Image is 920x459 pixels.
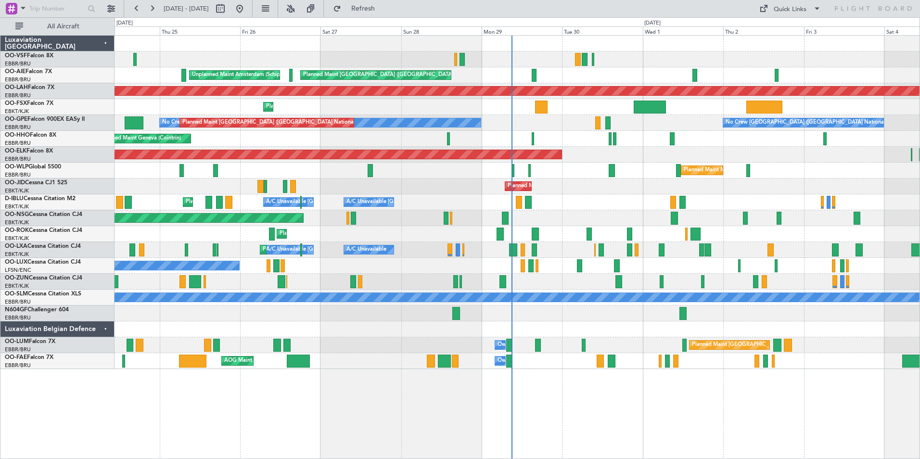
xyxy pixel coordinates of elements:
div: Sun 28 [401,26,482,35]
div: Planned Maint Kortrijk-[GEOGRAPHIC_DATA] [280,227,392,241]
a: EBKT/KJK [5,251,29,258]
div: Planned Maint [GEOGRAPHIC_DATA] ([GEOGRAPHIC_DATA] National) [692,338,866,352]
a: EBKT/KJK [5,203,29,210]
div: Planned Maint Kortrijk-[GEOGRAPHIC_DATA] [508,179,620,193]
span: OO-GPE [5,116,27,122]
span: OO-AIE [5,69,26,75]
a: EBKT/KJK [5,235,29,242]
div: Tue 30 [562,26,642,35]
div: Owner Melsbroek Air Base [498,338,563,352]
a: EBBR/BRU [5,314,31,321]
span: OO-JID [5,180,25,186]
div: Fri 26 [240,26,320,35]
a: LFSN/ENC [5,267,31,274]
span: OO-WLP [5,164,28,170]
a: EBBR/BRU [5,124,31,131]
div: Fri 3 [804,26,884,35]
div: A/C Unavailable [GEOGRAPHIC_DATA] ([GEOGRAPHIC_DATA] National) [266,195,445,209]
span: OO-ROK [5,228,29,233]
a: EBKT/KJK [5,282,29,290]
span: OO-LUM [5,339,29,344]
a: OO-LXACessna Citation CJ4 [5,243,81,249]
span: OO-ELK [5,148,26,154]
a: OO-LAHFalcon 7X [5,85,54,90]
div: Planned Maint Geneva (Cointrin) [102,131,181,146]
div: Unplanned Maint Amsterdam (Schiphol) [192,68,289,82]
div: A/C Unavailable [346,242,386,257]
a: OO-NSGCessna Citation CJ4 [5,212,82,217]
a: OO-ELKFalcon 8X [5,148,53,154]
a: OO-VSFFalcon 8X [5,53,53,59]
span: OO-FAE [5,355,27,360]
a: OO-HHOFalcon 8X [5,132,56,138]
div: AOG Maint [US_STATE] ([GEOGRAPHIC_DATA]) [224,354,341,368]
a: OO-LUMFalcon 7X [5,339,55,344]
a: N604GFChallenger 604 [5,307,69,313]
a: OO-ZUNCessna Citation CJ4 [5,275,82,281]
a: EBBR/BRU [5,346,31,353]
a: EBBR/BRU [5,298,31,306]
div: Owner Melsbroek Air Base [498,354,563,368]
span: OO-FSX [5,101,27,106]
a: D-IBLUCessna Citation M2 [5,196,76,202]
button: All Aircraft [11,19,104,34]
a: EBBR/BRU [5,92,31,99]
a: OO-LUXCessna Citation CJ4 [5,259,81,265]
div: Planned Maint [GEOGRAPHIC_DATA] ([GEOGRAPHIC_DATA] National) [182,115,357,130]
span: OO-SLM [5,291,28,297]
span: OO-NSG [5,212,29,217]
div: Mon 29 [482,26,562,35]
button: Refresh [329,1,386,16]
div: Planned Maint Milan (Linate) [684,163,753,178]
a: EBBR/BRU [5,60,31,67]
a: OO-GPEFalcon 900EX EASy II [5,116,85,122]
span: Refresh [343,5,383,12]
div: Planned Maint Kortrijk-[GEOGRAPHIC_DATA] [266,100,378,114]
a: EBKT/KJK [5,219,29,226]
div: Quick Links [774,5,806,14]
div: Planned Maint [GEOGRAPHIC_DATA] ([GEOGRAPHIC_DATA]) [303,68,455,82]
a: EBKT/KJK [5,108,29,115]
div: No Crew [GEOGRAPHIC_DATA] ([GEOGRAPHIC_DATA] National) [162,115,323,130]
a: OO-FSXFalcon 7X [5,101,53,106]
a: OO-FAEFalcon 7X [5,355,53,360]
span: [DATE] - [DATE] [164,4,209,13]
span: OO-LAH [5,85,28,90]
div: Thu 25 [160,26,240,35]
div: Wed 1 [643,26,723,35]
a: EBBR/BRU [5,155,31,163]
div: Thu 2 [723,26,804,35]
a: OO-SLMCessna Citation XLS [5,291,81,297]
input: Trip Number [29,1,85,16]
span: All Aircraft [25,23,102,30]
span: OO-LUX [5,259,27,265]
div: Sat 27 [320,26,401,35]
div: Planned Maint Kortrijk-[GEOGRAPHIC_DATA] [263,242,375,257]
a: OO-ROKCessna Citation CJ4 [5,228,82,233]
button: Quick Links [754,1,826,16]
div: [DATE] [116,19,133,27]
span: OO-LXA [5,243,27,249]
span: OO-VSF [5,53,27,59]
a: EBBR/BRU [5,76,31,83]
a: OO-WLPGlobal 5500 [5,164,61,170]
a: OO-AIEFalcon 7X [5,69,52,75]
div: Planned Maint Nice ([GEOGRAPHIC_DATA]) [186,195,293,209]
div: No Crew [GEOGRAPHIC_DATA] ([GEOGRAPHIC_DATA] National) [726,115,887,130]
span: OO-ZUN [5,275,29,281]
span: D-IBLU [5,196,24,202]
div: [DATE] [644,19,661,27]
a: EBKT/KJK [5,187,29,194]
a: EBBR/BRU [5,362,31,369]
a: OO-JIDCessna CJ1 525 [5,180,67,186]
span: N604GF [5,307,27,313]
a: EBBR/BRU [5,171,31,178]
div: Wed 24 [79,26,159,35]
div: A/C Unavailable [GEOGRAPHIC_DATA]-[GEOGRAPHIC_DATA] [346,195,500,209]
a: EBBR/BRU [5,140,31,147]
span: OO-HHO [5,132,30,138]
